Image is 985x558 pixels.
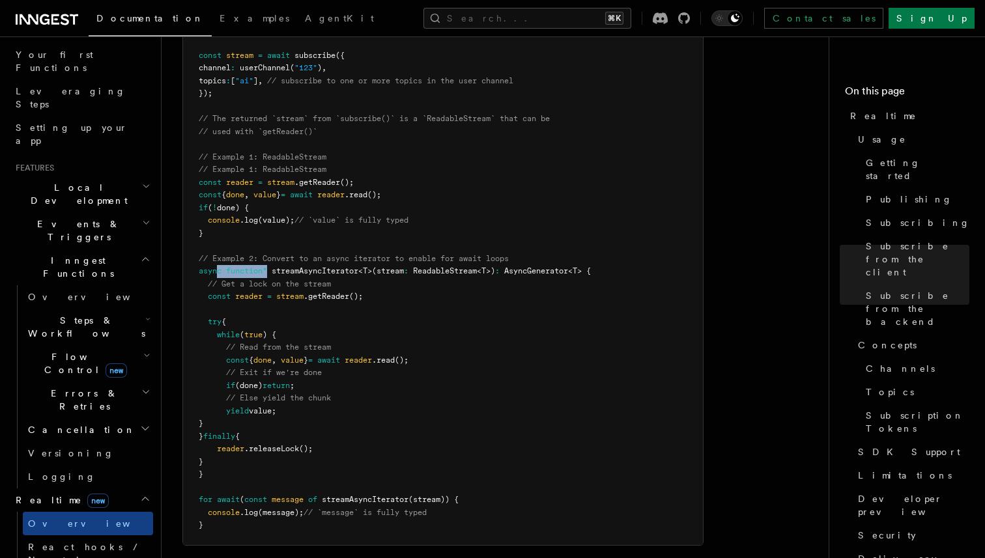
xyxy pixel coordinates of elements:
[861,404,969,440] a: Subscription Tokens
[226,406,249,415] span: yield
[363,266,367,275] span: T
[240,330,244,339] span: (
[10,217,142,244] span: Events & Triggers
[16,49,93,73] span: Your first Functions
[199,229,203,238] span: }
[413,266,477,275] span: ReadableStream
[226,266,267,275] span: function*
[308,356,313,365] span: =
[322,495,408,504] span: streamAsyncIterator
[212,4,297,35] a: Examples
[858,529,916,542] span: Security
[858,469,952,482] span: Limitations
[226,51,253,60] span: stream
[304,508,427,517] span: // `message` is fully typed
[16,86,126,109] span: Leveraging Steps
[404,266,408,275] span: :
[367,190,381,199] span: ();
[208,279,331,288] span: // Get a lock on the stream
[10,79,153,116] a: Leveraging Steps
[217,203,249,212] span: done) {
[226,178,253,187] span: reader
[231,63,235,72] span: :
[290,63,294,72] span: (
[866,385,914,398] span: Topics
[861,357,969,380] a: Channels
[345,356,372,365] span: reader
[263,330,276,339] span: ) {
[10,163,54,173] span: Features
[10,181,142,207] span: Local Development
[495,266,500,275] span: :
[267,51,290,60] span: await
[866,362,935,375] span: Channels
[10,116,153,152] a: Setting up your app
[267,178,294,187] span: stream
[358,266,363,275] span: <
[866,193,952,206] span: Publishing
[199,520,203,529] span: }
[253,76,258,85] span: ]
[258,51,263,60] span: =
[577,266,591,275] span: > {
[866,409,969,435] span: Subscription Tokens
[235,292,263,301] span: reader
[221,317,226,326] span: {
[10,254,141,280] span: Inngest Functions
[199,190,221,199] span: const
[23,512,153,535] a: Overview
[477,266,481,275] span: <
[10,212,153,249] button: Events & Triggers
[395,356,408,365] span: ();
[208,508,240,517] span: console
[294,216,408,225] span: // `value` is fully typed
[226,368,322,377] span: // Exit if we're done
[335,51,345,60] span: ({
[23,350,143,376] span: Flow Control
[23,418,153,441] button: Cancellation
[240,508,258,517] span: .log
[711,10,743,26] button: Toggle dark mode
[481,266,486,275] span: T
[305,13,374,23] span: AgentKit
[272,356,276,365] span: ,
[226,356,249,365] span: const
[244,444,299,453] span: .releaseLock
[244,190,249,199] span: ,
[850,109,917,122] span: Realtime
[605,12,623,25] kbd: ⌘K
[568,266,573,275] span: <
[208,292,231,301] span: const
[87,494,109,508] span: new
[226,76,231,85] span: :
[199,127,317,136] span: // used with `getReader()`
[267,76,513,85] span: // subscribe to one or more topics in the user channel
[96,13,204,23] span: Documentation
[28,448,114,458] span: Versioning
[861,380,969,404] a: Topics
[853,523,969,547] a: Security
[28,471,96,482] span: Logging
[573,266,577,275] span: T
[263,381,290,390] span: return
[861,151,969,188] a: Getting started
[276,190,281,199] span: }
[28,292,162,302] span: Overview
[199,495,212,504] span: for
[486,266,495,275] span: >)
[217,330,240,339] span: while
[861,211,969,234] a: Subscribing
[199,457,203,466] span: }
[858,133,906,146] span: Usage
[226,342,331,352] span: // Read from the stream
[199,254,509,263] span: // Example 2: Convert to an async iterator to enable for await loops
[861,284,969,333] a: Subscribe from the backend
[199,266,221,275] span: async
[853,440,969,464] a: SDK Support
[267,292,272,301] span: =
[231,76,235,85] span: [
[217,495,240,504] span: await
[10,43,153,79] a: Your first Functions
[199,432,203,441] span: }
[23,465,153,488] a: Logging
